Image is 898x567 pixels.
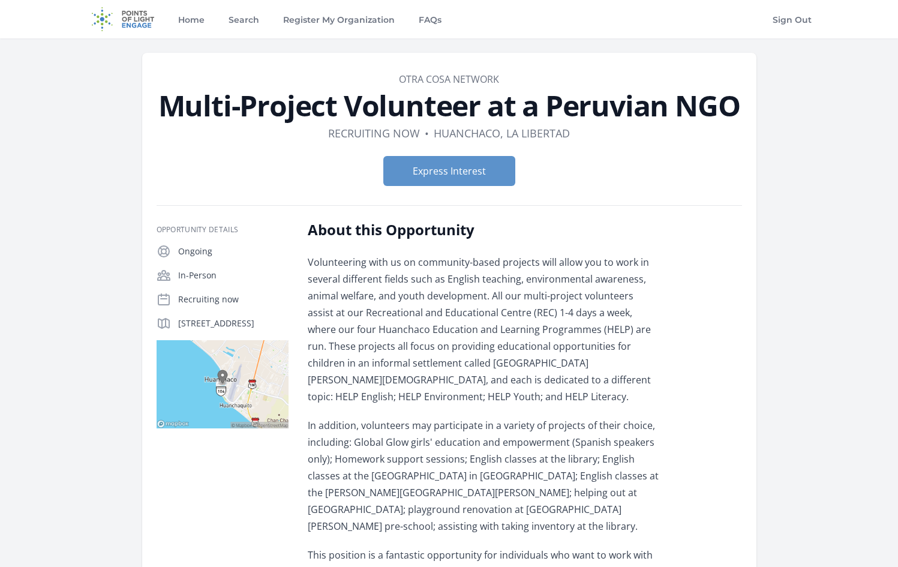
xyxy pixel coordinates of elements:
p: In addition, volunteers may participate in a variety of projects of their choice, including: Glob... [308,417,659,535]
p: Volunteering with us on community-based projects will allow you to work in several different fiel... [308,254,659,405]
button: Express Interest [383,156,515,186]
p: [STREET_ADDRESS] [178,317,289,329]
a: Otra Cosa Network [399,73,499,86]
h3: Opportunity Details [157,225,289,235]
p: Recruiting now [178,293,289,305]
img: Map [157,340,289,428]
h1: Multi-Project Volunteer at a Peruvian NGO [157,91,742,120]
div: • [425,125,429,142]
p: In-Person [178,269,289,281]
dd: Huanchaco, La Libertad [434,125,570,142]
dd: Recruiting now [328,125,420,142]
h2: About this Opportunity [308,220,659,239]
p: Ongoing [178,245,289,257]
